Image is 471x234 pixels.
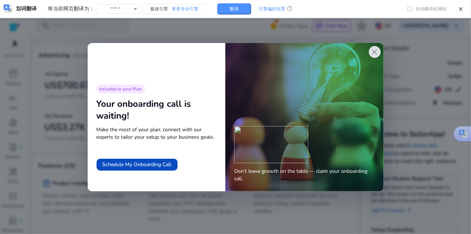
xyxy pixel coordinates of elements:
button: Schedule My Onboarding Call [97,159,178,171]
span: close [370,47,379,56]
span: Included in your Plan [100,86,142,92]
span: Schedule My Onboarding Call [102,161,172,168]
div: Your onboarding call is waiting! [97,98,217,122]
span: Make the most of your plan, connect with our experts to tailor your setup to your business goals. [97,126,217,141]
span: Don’t leave growth on the table — claim your onboarding call. [234,168,374,182]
